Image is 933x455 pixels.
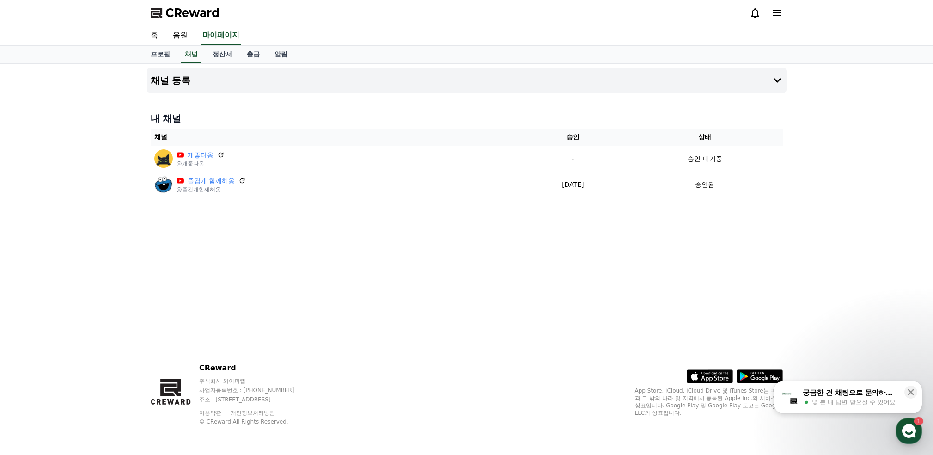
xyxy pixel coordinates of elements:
img: 즐겁개 함께해옹 [154,175,173,194]
th: 상태 [627,129,782,146]
a: 개좋다옹 [188,150,213,160]
p: © CReward All Rights Reserved. [199,418,312,425]
a: 음원 [165,26,195,45]
p: 사업자등록번호 : [PHONE_NUMBER] [199,387,312,394]
th: 채널 [151,129,519,146]
a: CReward [151,6,220,20]
p: CReward [199,363,312,374]
p: @즐겁개함께해옹 [177,186,246,193]
p: @개좋다옹 [177,160,225,167]
p: 주소 : [STREET_ADDRESS] [199,396,312,403]
a: 정산서 [205,46,239,63]
p: 승인됨 [695,180,714,190]
a: 출금 [239,46,267,63]
a: 프로필 [143,46,177,63]
a: 홈 [143,26,165,45]
button: 채널 등록 [147,68,787,93]
th: 승인 [518,129,627,146]
p: App Store, iCloud, iCloud Drive 및 iTunes Store는 미국과 그 밖의 나라 및 지역에서 등록된 Apple Inc.의 서비스 상표입니다. Goo... [635,387,783,417]
a: 개인정보처리방침 [231,410,275,416]
p: 주식회사 와이피랩 [199,377,312,385]
a: 마이페이지 [201,26,241,45]
p: 승인 대기중 [688,154,722,164]
h4: 내 채널 [151,112,783,125]
img: 개좋다옹 [154,149,173,168]
a: 즐겁개 함께해옹 [188,176,235,186]
a: 이용약관 [199,410,228,416]
a: 알림 [267,46,295,63]
a: 채널 [181,46,201,63]
p: [DATE] [522,180,623,190]
h4: 채널 등록 [151,75,191,86]
span: CReward [165,6,220,20]
p: - [522,154,623,164]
